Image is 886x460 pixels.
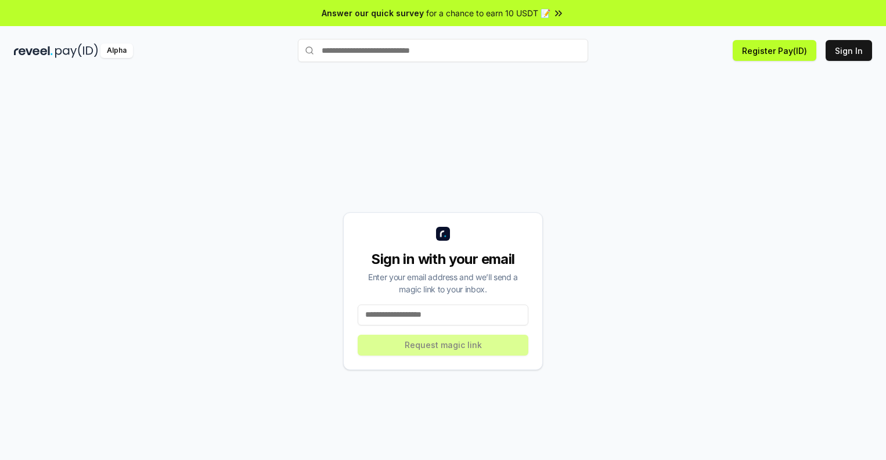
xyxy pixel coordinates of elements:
span: for a chance to earn 10 USDT 📝 [426,7,550,19]
span: Answer our quick survey [322,7,424,19]
div: Sign in with your email [358,250,528,269]
div: Alpha [100,44,133,58]
button: Sign In [826,40,872,61]
div: Enter your email address and we’ll send a magic link to your inbox. [358,271,528,295]
img: reveel_dark [14,44,53,58]
img: pay_id [55,44,98,58]
button: Register Pay(ID) [733,40,816,61]
img: logo_small [436,227,450,241]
